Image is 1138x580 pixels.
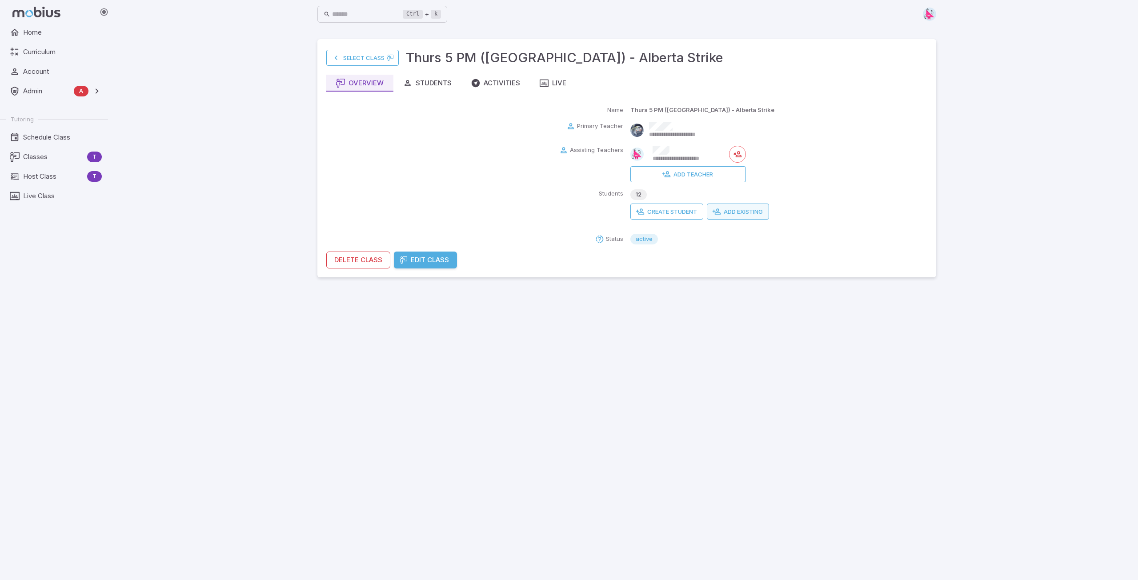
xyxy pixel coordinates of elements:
[11,115,34,123] span: Tutoring
[23,152,84,162] span: Classes
[394,252,457,268] button: Edit Class
[23,172,84,181] span: Host Class
[23,47,102,57] span: Curriculum
[23,67,102,76] span: Account
[570,146,623,155] p: Assisting Teachers
[326,50,399,66] a: Select Class
[471,78,520,88] div: Activities
[630,166,746,182] button: Add Teacher
[630,190,647,199] span: 12
[923,8,936,21] img: right-triangle.svg
[74,87,88,96] span: A
[630,124,644,137] img: andrew.jpg
[87,172,102,181] span: T
[607,106,623,115] p: Name
[403,78,452,88] div: Students
[630,106,774,115] p: Thurs 5 PM ([GEOGRAPHIC_DATA]) - Alberta Strike
[606,235,623,244] p: Status
[540,78,566,88] div: Live
[403,9,441,20] div: +
[23,132,102,142] span: Schedule Class
[326,252,390,268] button: Delete Class
[403,10,423,19] kbd: Ctrl
[577,122,623,131] p: Primary Teacher
[707,204,769,220] button: Add Existing
[406,48,723,68] h3: Thurs 5 PM ([GEOGRAPHIC_DATA]) - Alberta Strike
[630,204,703,220] button: Create Student
[23,191,102,201] span: Live Class
[23,86,70,96] span: Admin
[431,10,441,19] kbd: k
[23,28,102,37] span: Home
[336,78,384,88] div: Overview
[599,189,623,198] p: Students
[630,235,658,244] span: active
[630,148,644,161] img: right-triangle.svg
[87,152,102,161] span: T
